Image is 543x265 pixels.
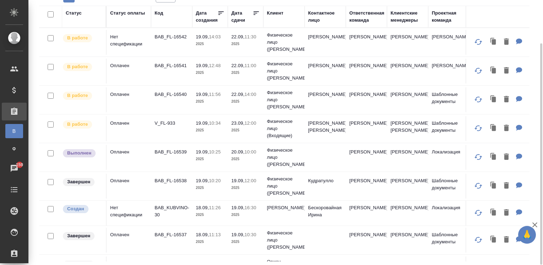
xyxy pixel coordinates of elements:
td: Шаблонные документы [428,174,469,199]
td: [PERSON_NAME], [PERSON_NAME] [387,116,428,141]
p: 2025 [196,69,224,76]
button: Клонировать [487,35,500,49]
td: [PERSON_NAME] [346,174,387,199]
p: 2025 [231,211,260,218]
p: BAB_FL-16538 [155,177,189,184]
p: 2025 [196,184,224,191]
p: 2025 [231,98,260,105]
p: 19.09, [196,178,209,183]
button: Удалить [500,92,512,107]
td: [PERSON_NAME] [387,174,428,199]
button: Удалить [500,179,512,193]
div: Дата создания [196,10,217,24]
td: [PERSON_NAME] [428,30,469,55]
p: 2025 [196,40,224,48]
a: В [5,124,23,138]
td: Оплачен [107,59,151,83]
div: Выставляется автоматически при создании заказа [62,204,102,214]
p: 16:30 [244,205,256,210]
td: [PERSON_NAME] [387,30,428,55]
button: Клонировать [487,64,500,78]
button: Удалить [500,233,512,247]
p: 11:26 [209,205,221,210]
td: [PERSON_NAME] [387,201,428,226]
p: BAB_FL-16540 [155,91,189,98]
div: Дата сдачи [231,10,253,24]
p: BAB_FL-16537 [155,231,189,238]
td: [PERSON_NAME] [428,59,469,83]
button: Обновить [470,148,487,166]
p: 2025 [196,156,224,163]
p: BAB_FL-16539 [155,148,189,156]
button: Удалить [500,64,512,78]
span: Ф [9,145,20,152]
div: Статус оплаты [110,10,145,17]
button: Клонировать [487,206,500,220]
p: BAB_FL-16542 [155,33,189,40]
p: В работе [67,121,88,128]
p: Физическое лицо (Входящие) [267,118,301,139]
div: Выставляет КМ при направлении счета или после выполнения всех работ/сдачи заказа клиенту. Окончат... [62,177,102,187]
p: В работе [67,63,88,70]
div: Статус [66,10,82,17]
td: Нет спецификации [107,30,151,55]
td: Локализация [428,145,469,170]
div: Выставляет КМ при направлении счета или после выполнения всех работ/сдачи заказа клиенту. Окончат... [62,231,102,241]
td: [PERSON_NAME] [387,59,428,83]
td: [PERSON_NAME] [346,116,387,141]
div: Код [155,10,163,17]
button: Удалить [500,150,512,164]
div: Выставляет ПМ после принятия заказа от КМа [62,91,102,101]
button: Обновить [470,177,487,194]
p: 19.09, [231,205,244,210]
td: Кудратулло [305,174,346,199]
p: 18.09, [196,205,209,210]
td: Шаблонные документы [428,87,469,112]
button: Обновить [470,120,487,137]
td: [PERSON_NAME] [346,228,387,253]
p: 11:13 [209,232,221,237]
td: Бескоровайная Ирина [305,201,346,226]
p: Физическое лицо ([PERSON_NAME]) [267,60,301,82]
td: Локализация [428,201,469,226]
p: V_FL-933 [155,120,189,127]
p: 2025 [196,238,224,245]
p: 11:00 [244,63,256,68]
td: [PERSON_NAME] [305,59,346,83]
p: 19.09, [196,120,209,126]
td: [PERSON_NAME] [387,145,428,170]
button: Удалить [500,206,512,220]
button: Клонировать [487,150,500,164]
p: Выполнен [67,150,91,157]
p: 2025 [196,127,224,134]
p: 10:00 [244,149,256,155]
td: [PERSON_NAME] [387,87,428,112]
p: 2025 [231,40,260,48]
td: [PERSON_NAME] [305,30,346,55]
div: Контактное лицо [308,10,342,24]
p: 10:34 [209,120,221,126]
td: Нет спецификации [107,201,151,226]
p: 18.09, [196,232,209,237]
p: 19.09, [231,232,244,237]
td: [PERSON_NAME] [346,145,387,170]
div: Клиентские менеджеры [391,10,425,24]
p: 12:00 [244,178,256,183]
td: [PERSON_NAME] [346,201,387,226]
td: [PERSON_NAME] [346,87,387,112]
p: BAB_KUBVINO-30 [155,204,189,218]
p: 19.09, [196,92,209,97]
button: Клонировать [487,121,500,136]
p: [PERSON_NAME] [267,204,301,211]
td: Оплачен [107,174,151,199]
p: Физическое лицо ([PERSON_NAME]) [267,175,301,197]
div: Проектная команда [432,10,466,24]
p: В работе [67,34,88,42]
button: Обновить [470,33,487,50]
button: 🙏 [518,226,536,244]
td: Шаблонные документы [428,116,469,141]
p: BAB_FL-16541 [155,62,189,69]
p: 19.09, [196,63,209,68]
p: 14:03 [209,34,221,39]
p: 10:25 [209,149,221,155]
